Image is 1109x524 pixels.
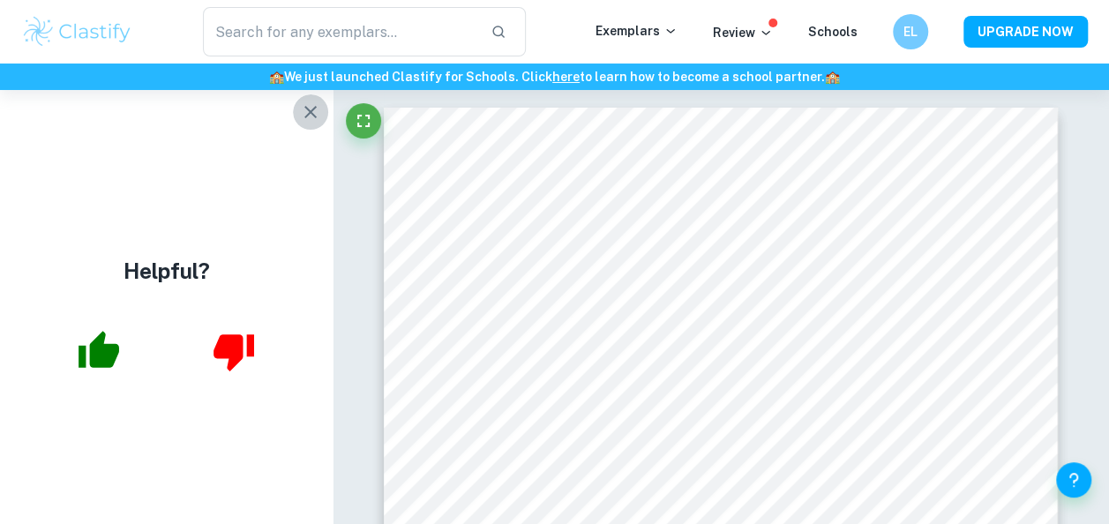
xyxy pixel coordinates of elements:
button: Help and Feedback [1056,462,1091,498]
span: 🏫 [269,70,284,84]
a: Schools [808,25,858,39]
button: Fullscreen [346,103,381,138]
h4: Helpful? [124,255,210,287]
a: here [552,70,580,84]
h6: We just launched Clastify for Schools. Click to learn how to become a school partner. [4,67,1105,86]
button: UPGRADE NOW [963,16,1088,48]
img: Clastify logo [21,14,133,49]
h6: EL [901,22,921,41]
span: 🏫 [825,70,840,84]
button: EL [893,14,928,49]
p: Review [713,23,773,42]
input: Search for any exemplars... [203,7,477,56]
p: Exemplars [596,21,678,41]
